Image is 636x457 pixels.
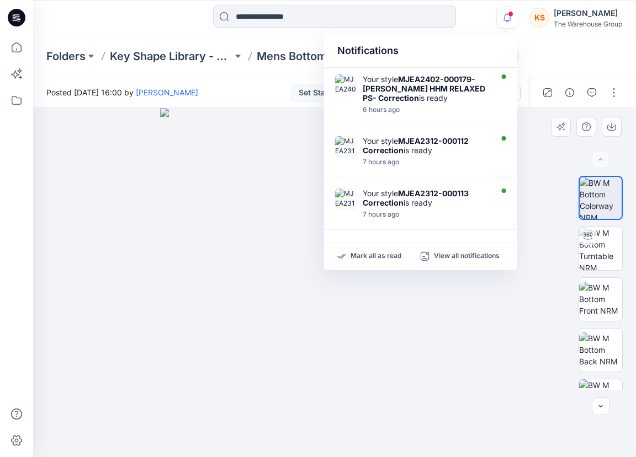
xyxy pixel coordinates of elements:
strong: MJEA2312-000113 Correction [363,189,469,207]
a: Mens Bottoms [257,49,333,64]
a: Folders [46,49,86,64]
div: [PERSON_NAME] [554,7,622,20]
div: KS [529,8,549,28]
div: Notifications [324,34,517,68]
div: Thursday, September 04, 2025 19:44 [363,158,490,166]
img: eyJhbGciOiJIUzI1NiIsImtpZCI6IjAiLCJzbHQiOiJzZXMiLCJ0eXAiOiJKV1QifQ.eyJkYXRhIjp7InR5cGUiOiJzdG9yYW... [160,108,510,457]
img: BW M Bottom Front NRM [579,282,622,316]
span: Posted [DATE] 16:00 by [46,87,198,98]
strong: MJEA2312-000112 Correction [363,136,469,155]
img: MJEA2402-000179-JEAN HHM RELAXED PS- Correction [335,74,357,96]
img: BW M Bottom Turntable NRM [579,227,622,270]
img: BW M Bottom Front CloseUp NRM [579,379,622,422]
img: BW M Bottom Colorway NRM [580,177,622,219]
button: Details [561,84,579,101]
img: MJEA2312-000112 Correction [335,136,357,158]
div: Your style is ready [363,74,490,103]
p: Mark all as read [351,251,401,261]
div: Thursday, September 04, 2025 20:40 [363,106,490,114]
div: Your style is ready [363,189,490,207]
div: Thursday, September 04, 2025 19:42 [363,211,490,218]
strong: MJEA2402-000179-[PERSON_NAME] HHM RELAXED PS- Correction [363,74,485,103]
a: Key Shape Library - Mens [110,49,232,64]
img: MJEA2312-000113 Correction [335,189,357,211]
img: BW M Bottom Back NRM [579,332,622,367]
p: View all notifications [434,251,500,261]
a: [PERSON_NAME] [136,88,198,97]
div: The Warehouse Group [554,20,622,28]
div: Your style is ready [363,136,490,155]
